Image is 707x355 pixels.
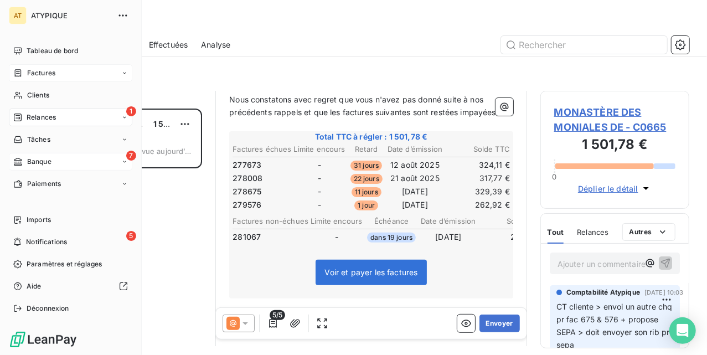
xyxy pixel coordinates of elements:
[231,131,512,142] span: Total TTC à régler : 1 501,78 €
[27,303,69,313] span: Déconnexion
[27,259,102,269] span: Paramètres et réglages
[444,172,510,184] td: 317,77 €
[420,231,476,243] td: [DATE]
[270,310,285,320] span: 5/5
[126,106,136,116] span: 1
[556,302,675,349] span: CT cliente > envoi un autre chq pr fac 675 & 576 + propose SEPA > doit envoyer son rib pr sepa
[669,317,696,344] div: Open Intercom Messenger
[27,281,42,291] span: Aide
[501,36,667,54] input: Rechercher
[27,215,51,225] span: Imports
[293,143,346,155] th: Limite encours
[293,172,346,184] td: -
[350,174,383,184] span: 22 jours
[387,199,443,211] td: [DATE]
[9,277,132,295] a: Aide
[479,315,520,332] button: Envoyer
[233,186,261,197] span: 278675
[622,223,676,241] button: Autres
[566,287,640,297] span: Comptabilité Atypique
[367,233,416,243] span: dans 19 jours
[548,228,564,236] span: Tout
[27,112,56,122] span: Relances
[9,331,78,348] img: Logo LeanPay
[232,143,292,155] th: Factures échues
[9,7,27,24] div: AT
[352,187,381,197] span: 11 jours
[27,90,49,100] span: Clients
[554,105,675,135] span: MONASTÈRE DES MONIALES DE - C0665
[444,143,510,155] th: Solde TTC
[27,135,50,145] span: Tâches
[26,237,67,247] span: Notifications
[350,161,382,171] span: 31 jours
[27,157,51,167] span: Banque
[27,68,55,78] span: Factures
[420,215,476,227] th: Date d’émission
[477,215,544,227] th: Solde TTC
[387,159,443,171] td: 12 août 2025
[201,39,230,50] span: Analyse
[444,159,510,171] td: 324,11 €
[293,199,346,211] td: -
[126,151,136,161] span: 7
[233,160,261,171] span: 277673
[153,119,192,128] span: 1 501,78 €
[444,186,510,198] td: 329,39 €
[575,182,655,195] button: Déplier le détail
[577,228,608,236] span: Relances
[578,183,638,194] span: Déplier le détail
[126,231,136,241] span: 5
[310,231,363,243] td: -
[325,267,418,277] span: Voir et payer les factures
[553,172,557,181] span: 0
[149,39,188,50] span: Effectuées
[387,186,443,198] td: [DATE]
[644,289,684,296] span: [DATE] 10:03
[293,186,346,198] td: -
[31,11,111,20] span: ATYPIQUE
[310,215,363,227] th: Limite encours
[27,179,61,189] span: Paiements
[233,199,261,210] span: 279576
[229,95,500,117] span: Nous constatons avec regret que vous n'avez pas donné suite à nos précédents rappels et que les f...
[232,215,309,227] th: Factures non-échues
[293,159,346,171] td: -
[444,199,510,211] td: 262,92 €
[387,172,443,184] td: 21 août 2025
[347,143,386,155] th: Retard
[364,215,419,227] th: Échéance
[27,46,78,56] span: Tableau de bord
[354,200,378,210] span: 1 jour
[554,135,675,157] h3: 1 501,78 €
[387,143,443,155] th: Date d’émission
[130,147,192,156] span: prévue aujourd’hui
[233,173,262,184] span: 278008
[477,231,544,243] td: 267,59 €
[232,231,309,243] td: 281067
